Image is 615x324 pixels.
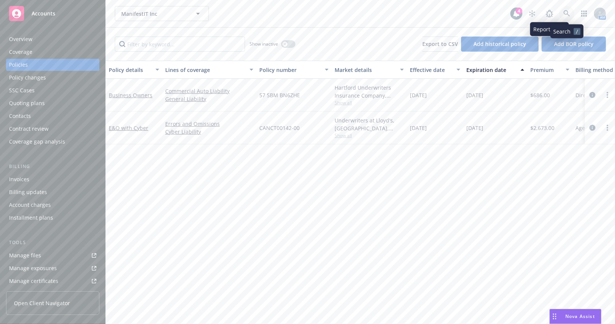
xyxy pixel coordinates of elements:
div: 4 [516,8,522,14]
a: Quoting plans [6,97,99,109]
a: circleInformation [588,123,597,132]
div: Manage files [9,249,41,261]
span: Export to CSV [422,40,458,47]
div: Overview [9,33,32,45]
a: General Liability [165,95,253,103]
a: Search [559,6,574,21]
button: Premium [527,61,572,79]
div: Market details [335,66,396,74]
span: Direct [575,91,591,99]
span: Show all [335,99,404,106]
div: Coverage [9,46,32,58]
div: Contract review [9,123,49,135]
span: Add historical policy [473,40,526,47]
button: Expiration date [463,61,527,79]
a: Overview [6,33,99,45]
span: 57 SBM BN6ZHE [259,91,300,99]
a: more [603,90,612,99]
span: ManifestIT Inc [121,10,186,18]
a: Commercial Auto Liability [165,87,253,95]
div: Premium [530,66,561,74]
button: Add historical policy [461,37,539,52]
button: Add BOR policy [542,37,606,52]
div: Expiration date [466,66,516,74]
div: Underwriters at Lloyd's, [GEOGRAPHIC_DATA], [PERSON_NAME] of [GEOGRAPHIC_DATA], DUAL Commercial L... [335,116,404,132]
a: circleInformation [588,90,597,99]
div: SSC Cases [9,84,35,96]
a: Manage certificates [6,275,99,287]
div: Hartford Underwriters Insurance Company, Hartford Insurance Group [335,84,404,99]
span: Show all [335,132,404,139]
div: Policy details [109,66,151,74]
a: more [603,123,612,132]
a: Manage files [6,249,99,261]
span: $2,673.00 [530,124,554,132]
div: Tools [6,239,99,246]
a: SSC Cases [6,84,99,96]
span: [DATE] [466,91,483,99]
div: Invoices [9,173,29,185]
a: Coverage gap analysis [6,136,99,148]
span: [DATE] [410,124,427,132]
a: Contract review [6,123,99,135]
input: Filter by keyword... [115,37,245,52]
a: E&O with Cyber [109,124,148,131]
button: Market details [332,61,407,79]
div: Contacts [9,110,31,122]
span: [DATE] [410,91,427,99]
span: [DATE] [466,124,483,132]
a: Coverage [6,46,99,58]
div: Installment plans [9,212,53,224]
a: Contacts [6,110,99,122]
div: Policy changes [9,72,46,84]
button: ManifestIT Inc [115,6,209,21]
a: Installment plans [6,212,99,224]
a: Accounts [6,3,99,24]
div: Policy number [259,66,320,74]
div: Account charges [9,199,51,211]
div: Quoting plans [9,97,45,109]
div: Billing [6,163,99,170]
div: Coverage gap analysis [9,136,65,148]
button: Lines of coverage [162,61,256,79]
span: Nova Assist [565,313,595,319]
a: Business Owners [109,92,152,99]
div: Manage certificates [9,275,58,287]
span: Show inactive [250,41,278,47]
a: Report a Bug [542,6,557,21]
span: $686.00 [530,91,550,99]
span: Add BOR policy [554,40,594,47]
span: CANCT00142-00 [259,124,300,132]
div: Effective date [410,66,452,74]
a: Errors and Omissions [165,120,253,128]
a: Policies [6,59,99,71]
div: Billing updates [9,186,47,198]
a: Account charges [6,199,99,211]
button: Policy details [106,61,162,79]
a: Stop snowing [525,6,540,21]
span: Accounts [32,11,55,17]
div: Lines of coverage [165,66,245,74]
a: Invoices [6,173,99,185]
button: Policy number [256,61,332,79]
a: Cyber Liability [165,128,253,136]
div: Policies [9,59,28,71]
button: Effective date [407,61,463,79]
a: Billing updates [6,186,99,198]
button: Export to CSV [422,37,458,52]
div: Drag to move [550,309,559,324]
button: Nova Assist [550,309,601,324]
a: Manage exposures [6,262,99,274]
div: Manage exposures [9,262,57,274]
a: Switch app [577,6,592,21]
span: Open Client Navigator [14,299,70,307]
a: Policy changes [6,72,99,84]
